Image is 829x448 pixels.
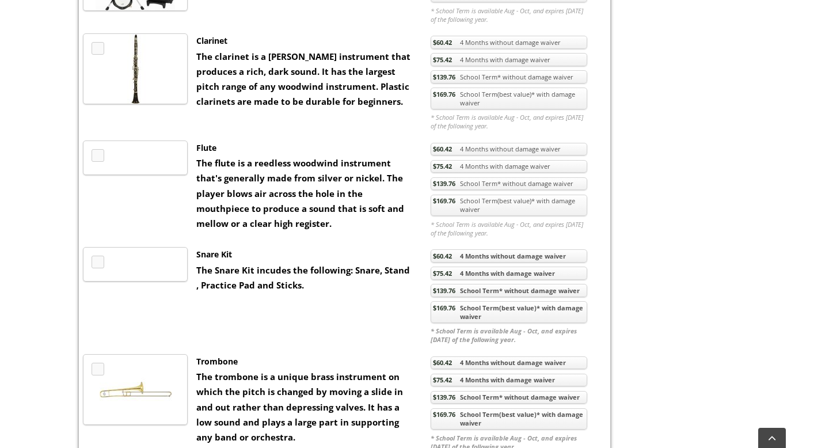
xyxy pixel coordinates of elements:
[196,371,403,443] strong: The trombone is a unique brass instrument on which the pitch is changed by moving a slide in and ...
[431,53,587,66] a: $75.424 Months with damage waiver
[196,354,414,369] div: Trombone
[100,34,172,104] img: th_1fc34dab4bdaff02a3697e89cb8f30dd_1328556165CLAR.jpg
[433,145,452,153] span: $60.42
[431,113,587,130] em: * School Term is available Aug - Oct, and expires [DATE] of the following year.
[431,36,587,49] a: $60.424 Months without damage waiver
[92,256,104,268] a: MP3 Clip
[431,220,587,237] em: * School Term is available Aug - Oct, and expires [DATE] of the following year.
[196,157,404,229] strong: The flute is a reedless woodwind instrument that's generally made from silver or nickel. The play...
[196,33,414,48] div: Clarinet
[431,391,587,404] a: $139.76School Term* without damage waiver
[433,393,455,401] span: $139.76
[431,195,587,217] a: $169.76School Term(best value)* with damage waiver
[431,408,587,430] a: $169.76School Term(best value)* with damage waiver
[431,326,587,344] em: * School Term is available Aug - Oct, and expires [DATE] of the following year.
[433,375,452,384] span: $75.42
[433,38,452,47] span: $60.42
[92,42,104,55] a: MP3 Clip
[431,356,587,370] a: $60.424 Months without damage waiver
[431,160,587,173] a: $75.424 Months with damage waiver
[196,141,414,155] div: Flute
[431,267,587,280] a: $75.424 Months with damage waiver
[433,303,455,312] span: $169.76
[433,73,455,81] span: $139.76
[196,247,414,262] div: Snare Kit
[431,88,587,109] a: $169.76School Term(best value)* with damage waiver
[431,284,587,297] a: $139.76School Term* without damage waiver
[431,177,587,191] a: $139.76School Term* without damage waiver
[431,301,587,323] a: $169.76School Term(best value)* with damage waiver
[433,196,455,205] span: $169.76
[433,90,455,98] span: $169.76
[96,141,175,214] img: th_1fc34dab4bdaff02a3697e89cb8f30dd_1334771667FluteTM.jpg
[433,269,452,278] span: $75.42
[196,264,410,291] strong: The Snare Kit incudes the following: Snare, Stand , Practice Pad and Sticks.
[431,6,587,24] em: * School Term is available Aug - Oct, and expires [DATE] of the following year.
[431,70,587,83] a: $139.76School Term* without damage waiver
[431,143,587,156] a: $60.424 Months without damage waiver
[196,51,410,108] strong: The clarinet is a [PERSON_NAME] instrument that produces a rich, dark sound. It has the largest p...
[92,149,104,162] a: MP3 Clip
[433,179,455,188] span: $139.76
[431,374,587,387] a: $75.424 Months with damage waiver
[433,358,452,367] span: $60.42
[433,410,455,419] span: $169.76
[433,252,452,260] span: $60.42
[433,55,452,64] span: $75.42
[433,162,452,170] span: $75.42
[433,286,455,295] span: $139.76
[92,363,104,375] a: MP3 Clip
[431,249,587,263] a: $60.424 Months without damage waiver
[100,355,172,424] img: th_1fc34dab4bdaff02a3697e89cb8f30dd_1334255069TBONE.jpg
